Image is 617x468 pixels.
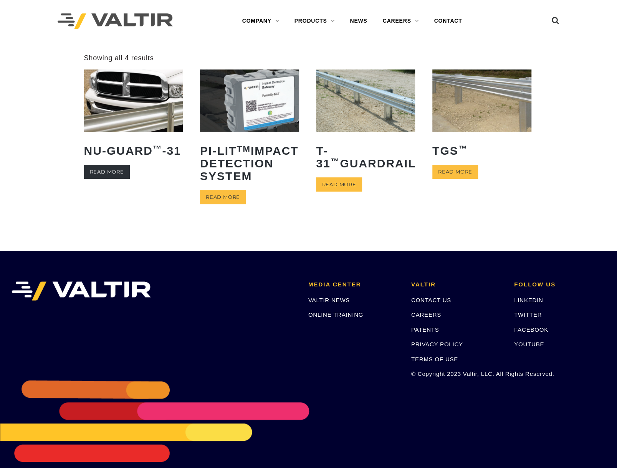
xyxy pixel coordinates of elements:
[411,369,503,378] p: © Copyright 2023 Valtir, LLC. All Rights Reserved.
[308,281,400,288] h2: MEDIA CENTER
[200,190,246,204] a: Read more about “PI-LITTM Impact Detection System”
[58,13,173,29] img: Valtir
[316,69,415,175] a: T-31™Guardrail
[514,326,548,333] a: FACEBOOK
[84,54,154,63] p: Showing all 4 results
[514,311,542,318] a: TWITTER
[432,165,478,179] a: Read more about “TGS™”
[84,69,183,162] a: NU-GUARD™-31
[411,297,451,303] a: CONTACT US
[331,157,340,166] sup: ™
[342,13,375,29] a: NEWS
[308,311,363,318] a: ONLINE TRAINING
[200,139,299,188] h2: PI-LIT Impact Detection System
[514,297,543,303] a: LINKEDIN
[153,144,162,154] sup: ™
[514,281,605,288] h2: FOLLOW US
[411,356,458,362] a: TERMS OF USE
[375,13,427,29] a: CAREERS
[514,341,544,347] a: YOUTUBE
[411,341,463,347] a: PRIVACY POLICY
[287,13,342,29] a: PRODUCTS
[411,281,503,288] h2: VALTIR
[458,144,468,154] sup: ™
[84,165,130,179] a: Read more about “NU-GUARD™-31”
[432,69,531,162] a: TGS™
[84,139,183,163] h2: NU-GUARD -31
[411,311,441,318] a: CAREERS
[12,281,151,301] img: VALTIR
[316,177,362,192] a: Read more about “T-31™ Guardrail”
[237,144,251,154] sup: TM
[235,13,287,29] a: COMPANY
[411,326,439,333] a: PATENTS
[316,139,415,175] h2: T-31 Guardrail
[432,139,531,163] h2: TGS
[200,69,299,188] a: PI-LITTMImpact Detection System
[308,297,350,303] a: VALTIR NEWS
[426,13,470,29] a: CONTACT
